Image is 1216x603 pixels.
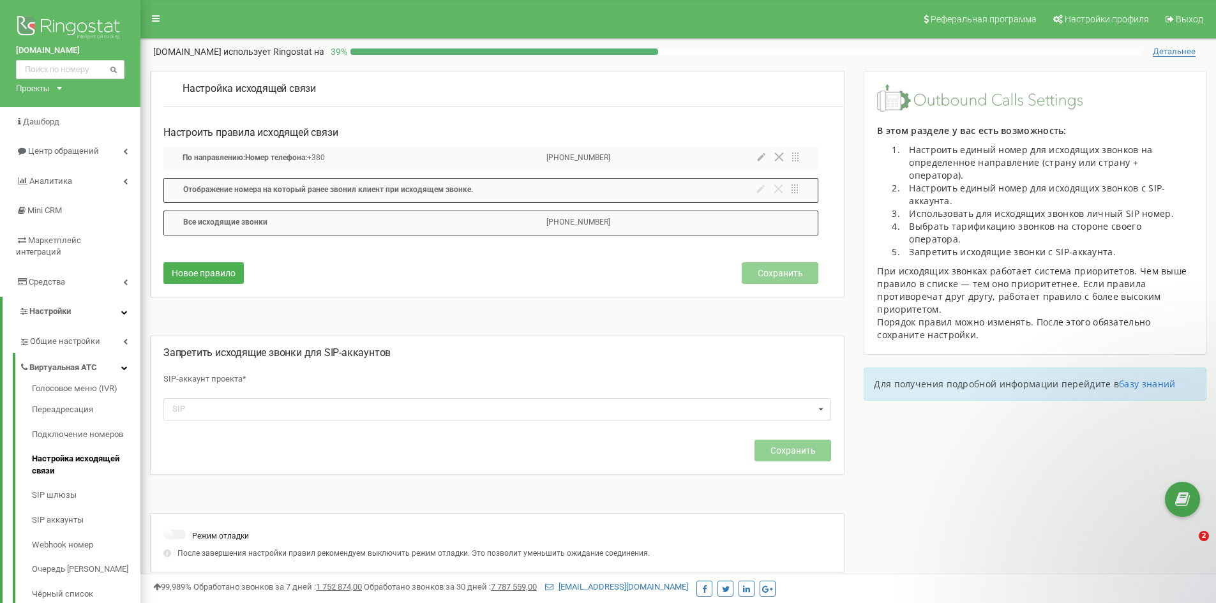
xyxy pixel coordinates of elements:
[163,346,391,359] span: Запретить исходящие звонки для SIP-аккаунтов
[23,117,59,126] span: Дашборд
[163,374,246,383] span: SIP-аккаунт проекта*
[27,205,62,215] span: Mini CRM
[546,217,610,229] p: [PHONE_NUMBER]
[16,235,81,257] span: Маркетплейс интеграций
[177,549,650,558] span: После завершения настройки правил рекомендуем выключить режим отладки. Это позволит уменьшить ожи...
[758,268,803,278] span: Сохранить
[163,262,244,284] button: Новое правило
[364,582,537,592] span: Обработано звонков за 30 дней :
[1199,531,1209,541] span: 2
[3,297,140,327] a: Настройки
[32,447,140,483] a: Настройка исходящей связи
[163,126,338,138] span: Настроить правила исходящей связи
[183,82,825,96] p: Настройка исходящей связи
[931,14,1037,24] span: Реферальная программа
[192,532,249,540] span: Режим отладки
[903,144,1193,182] li: Настроить единый номер для исходящих звонков на определенное направление (страну или страну + опе...
[316,582,362,592] u: 1 752 874,00
[169,402,202,416] div: SIP
[153,45,324,58] p: [DOMAIN_NAME]
[903,182,1193,207] li: Настроить единый номер для исходящих звонков с SIP-аккаунта.
[183,218,267,227] span: Все исходящие звонки
[903,220,1193,246] li: Выбрать тарификацию звонков на стороне своего оператора.
[877,124,1193,137] p: В этом разделе у вас есть возможность:
[754,440,831,461] button: Сохранить
[546,153,610,165] p: [PHONE_NUMBER]
[877,265,1193,316] div: При исходящих звонках работает система приоритетов. Чем выше правило в списке — тем оно приоритет...
[245,153,307,162] span: Номер телефона:
[1065,14,1149,24] span: Настройки профиля
[742,262,818,284] button: Сохранить
[903,207,1193,220] li: Использовать для исходящих звонков личный SIP номер.
[491,582,537,592] u: 7 787 559,00
[193,582,362,592] span: Обработано звонков за 7 дней :
[32,383,140,398] a: Голосовое меню (IVR)
[16,82,49,94] div: Проекты
[877,316,1193,341] div: Порядок правил можно изменять. После этого обязательно сохраните настройки.
[32,483,140,508] a: SIP шлюзы
[153,582,191,592] span: 99,989%
[1153,47,1196,57] span: Детальнее
[1173,531,1203,562] iframe: Intercom live chat
[877,84,1083,112] img: image
[874,378,1196,391] p: Для получения подробной информации перейдите в
[29,306,71,316] span: Настройки
[32,398,140,422] a: Переадресация
[183,153,245,162] span: По направлению:
[1119,378,1175,390] a: базу знаний
[223,47,324,57] span: использует Ringostat на
[163,178,818,203] div: Отображение номера на который ранее звонил клиент при исходящем звонке.
[163,147,818,170] div: По направлению:Номер телефона:+380[PHONE_NUMBER]
[16,45,124,57] a: [DOMAIN_NAME]
[16,60,124,79] input: Поиск по номеру
[32,508,140,533] a: SIP аккаунты
[30,336,100,348] span: Общие настройки
[19,353,140,379] a: Виртуальная АТС
[545,582,688,592] a: [EMAIL_ADDRESS][DOMAIN_NAME]
[16,13,124,45] img: Ringostat logo
[29,362,97,374] span: Виртуальная АТС
[32,557,140,582] a: Очередь [PERSON_NAME]
[172,268,236,278] span: Новое правило
[183,185,473,194] span: Отображение номера на который ранее звонил клиент при исходящем звонке.
[903,246,1193,258] li: Запретить исходящие звонки с SIP-аккаунта.
[770,445,816,456] span: Сохранить
[32,422,140,447] a: Подключение номеров
[32,533,140,558] a: Webhook номер
[29,277,65,287] span: Средства
[183,153,400,165] p: +380
[1176,14,1203,24] span: Выход
[324,45,350,58] p: 39 %
[29,176,72,186] span: Аналитика
[19,327,140,353] a: Общие настройки
[28,146,99,156] span: Центр обращений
